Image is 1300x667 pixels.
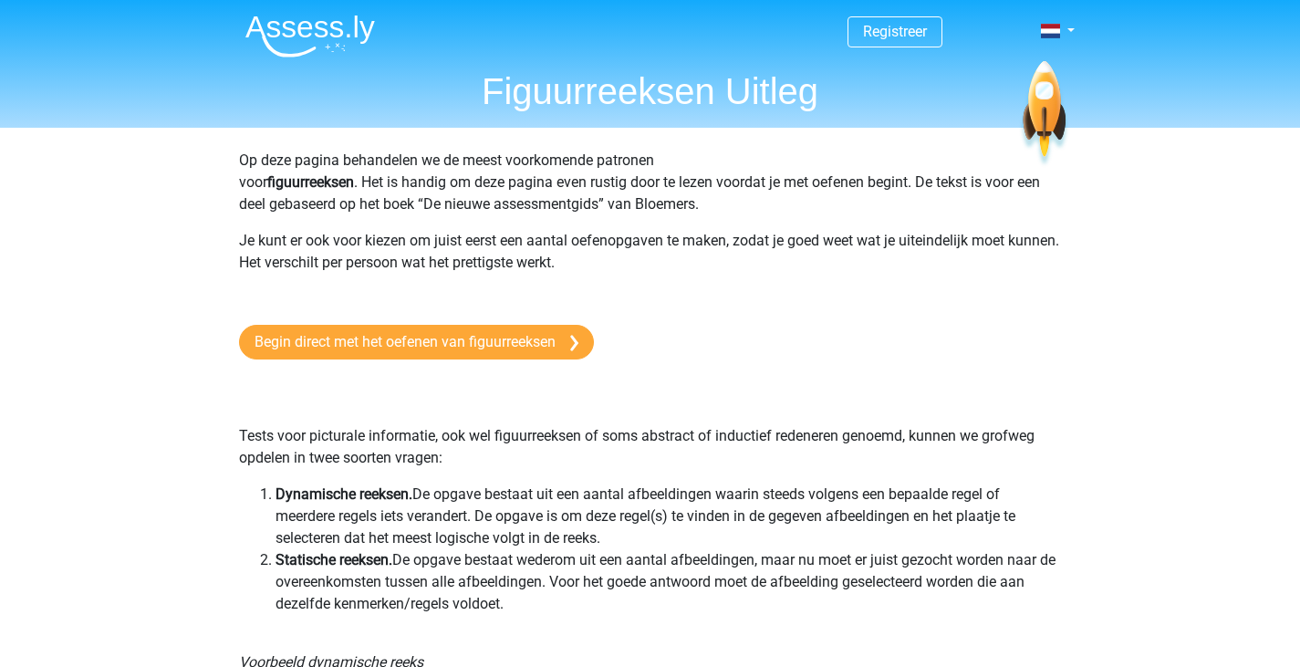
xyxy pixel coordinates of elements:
[239,381,1062,469] p: Tests voor picturale informatie, ook wel figuurreeksen of soms abstract of inductief redeneren ge...
[863,23,927,40] a: Registreer
[239,230,1062,296] p: Je kunt er ook voor kiezen om juist eerst een aantal oefenopgaven te maken, zodat je goed weet wa...
[276,551,392,568] b: Statische reeksen.
[245,15,375,57] img: Assessly
[1019,61,1069,168] img: spaceship.7d73109d6933.svg
[570,335,578,351] img: arrow-right.e5bd35279c78.svg
[276,484,1062,549] li: De opgave bestaat uit een aantal afbeeldingen waarin steeds volgens een bepaalde regel of meerder...
[267,173,354,191] b: figuurreeksen
[231,69,1070,113] h1: Figuurreeksen Uitleg
[276,549,1062,615] li: De opgave bestaat wederom uit een aantal afbeeldingen, maar nu moet er juist gezocht worden naar ...
[239,325,594,360] a: Begin direct met het oefenen van figuurreeksen
[239,150,1062,215] p: Op deze pagina behandelen we de meest voorkomende patronen voor . Het is handig om deze pagina ev...
[276,485,412,503] b: Dynamische reeksen.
